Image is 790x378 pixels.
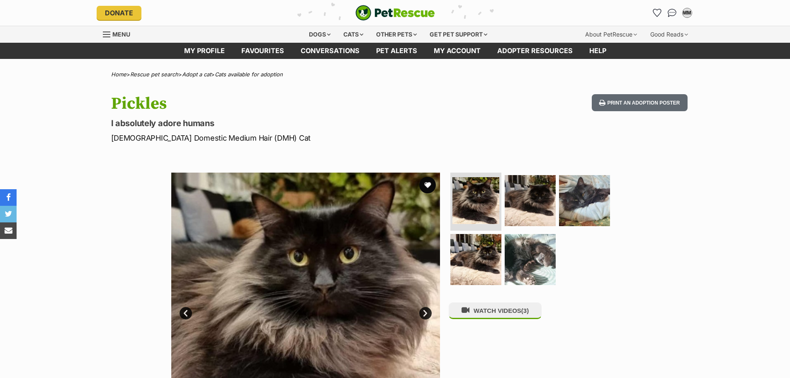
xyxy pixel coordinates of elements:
img: Photo of Pickles [450,234,501,285]
a: PetRescue [355,5,435,21]
img: chat-41dd97257d64d25036548639549fe6c8038ab92f7586957e7f3b1b290dea8141.svg [668,9,676,17]
img: Photo of Pickles [559,175,610,226]
a: Favourites [233,43,292,59]
a: Rescue pet search [130,71,178,78]
a: conversations [292,43,368,59]
div: MM [683,9,691,17]
p: [DEMOGRAPHIC_DATA] Domestic Medium Hair (DMH) Cat [111,132,462,144]
a: Adopter resources [489,43,581,59]
ul: Account quick links [651,6,694,20]
div: Other pets [370,26,423,43]
a: Help [581,43,615,59]
button: Print an adoption poster [592,94,687,111]
div: Dogs [303,26,336,43]
a: My profile [176,43,233,59]
a: Prev [180,307,192,319]
div: About PetRescue [579,26,643,43]
a: My account [425,43,489,59]
a: Cats available for adoption [215,71,283,78]
a: Donate [97,6,141,20]
div: Get pet support [424,26,493,43]
button: favourite [419,177,436,193]
p: I absolutely adore humans [111,117,462,129]
div: Cats [338,26,369,43]
img: Photo of Pickles [452,177,499,224]
img: Photo of Pickles [505,175,556,226]
a: Home [111,71,126,78]
span: (3) [521,307,529,314]
button: My account [681,6,694,20]
a: Next [419,307,432,319]
div: > > > [90,71,700,78]
a: Menu [103,26,136,41]
a: Conversations [666,6,679,20]
span: Menu [112,31,130,38]
img: logo-cat-932fe2b9b8326f06289b0f2fb663e598f794de774fb13d1741a6617ecf9a85b4.svg [355,5,435,21]
h1: Pickles [111,94,462,113]
button: WATCH VIDEOS(3) [449,302,542,319]
img: Photo of Pickles [505,234,556,285]
a: Pet alerts [368,43,425,59]
a: Adopt a cat [182,71,211,78]
a: Favourites [651,6,664,20]
div: Good Reads [644,26,694,43]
